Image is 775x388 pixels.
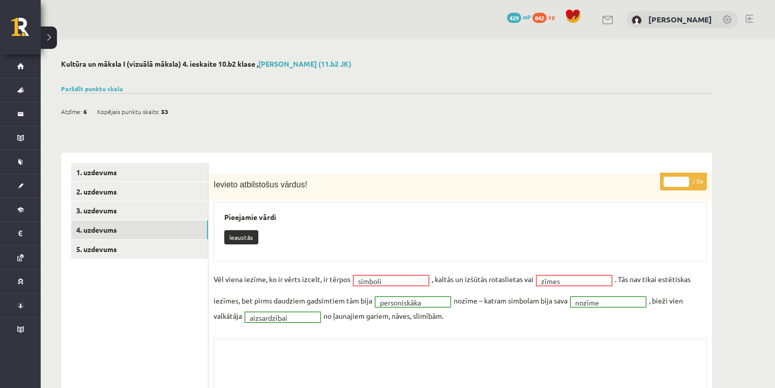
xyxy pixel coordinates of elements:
a: simboli [353,275,429,286]
img: Tomass Ozoliņš [632,15,642,25]
p: ieaustās [224,230,258,244]
span: Kopējais punktu skaits: [97,104,160,119]
a: 842 xp [532,13,560,21]
a: [PERSON_NAME] (11.b2 JK) [258,59,351,68]
a: [PERSON_NAME] [648,14,712,24]
span: xp [548,13,555,21]
span: 6 [83,104,87,119]
a: 1. uzdevums [71,163,208,182]
span: Ievieto atbilstošus vārdus! [214,180,307,189]
span: nozīme [575,297,632,308]
a: aizsardzībai [245,312,320,322]
span: simboli [358,276,415,286]
span: 53 [161,104,168,119]
a: 2. uzdevums [71,182,208,201]
span: aizsardzībai [250,313,307,323]
span: personiskāka [380,297,437,308]
span: 842 [532,13,547,23]
a: 4. uzdevums [71,220,208,239]
fieldset: , kaltās un izšūtās rotaslietas vai . Tās nav tikai estētiskas iezīmes, bet pirms daudziem gadsim... [214,271,707,323]
a: nozīme [571,297,646,307]
span: 429 [507,13,521,23]
h2: Kultūra un māksla I (vizuālā māksla) 4. ieskaite 10.b2 klase , [61,60,712,68]
a: Parādīt punktu skalu [61,85,123,93]
p: Vēl viena iezīme, ko ir vērts izcelt, ir tērpos [214,271,350,287]
span: zīmes [541,276,598,286]
h3: Pieejamie vārdi [224,213,696,221]
a: 3. uzdevums [71,201,208,220]
a: 429 mP [507,13,531,21]
a: Rīgas 1. Tālmācības vidusskola [11,18,41,43]
a: zīmes [536,275,612,286]
span: mP [523,13,531,21]
a: 5. uzdevums [71,240,208,259]
span: Atzīme: [61,104,82,119]
a: personiskāka [375,297,451,307]
p: / 5p [660,173,707,190]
